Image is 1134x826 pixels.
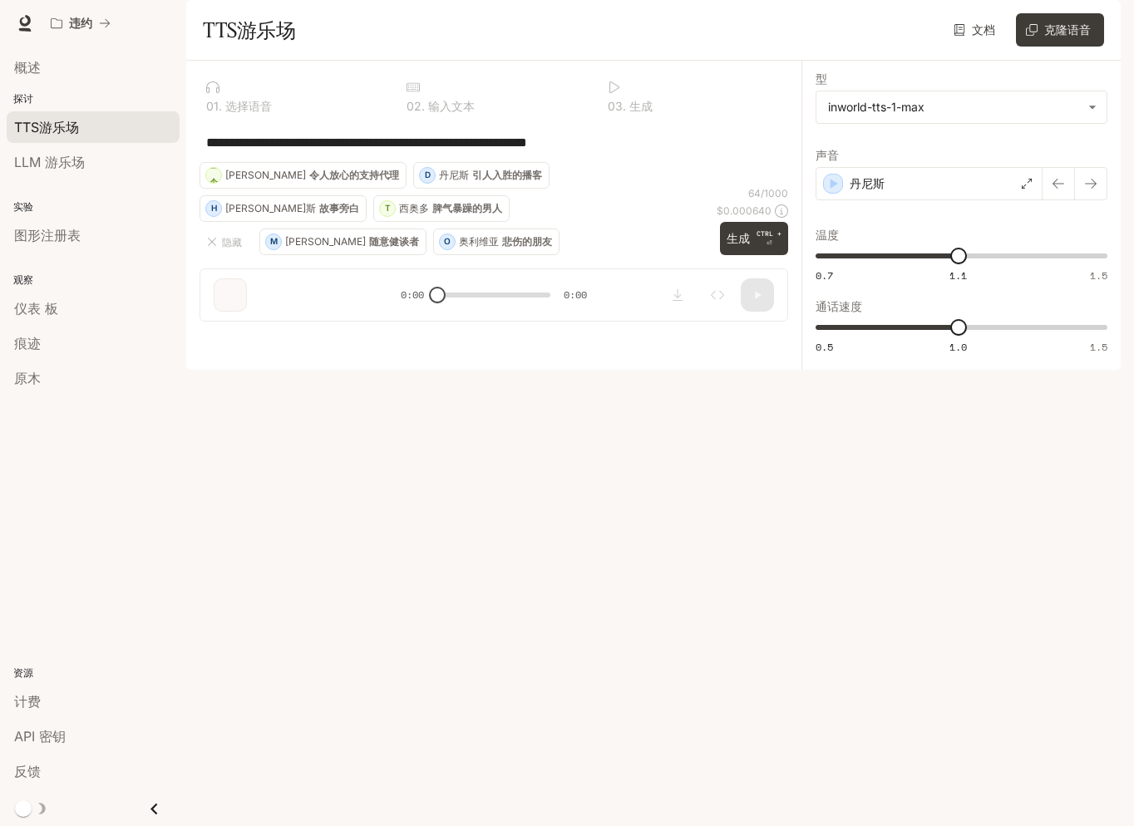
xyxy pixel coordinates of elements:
[222,234,242,251] font: 隐藏
[369,237,419,247] p: 随意健谈者
[373,195,510,222] button: T西奥多脾气暴躁的男人
[259,229,426,255] button: M[PERSON_NAME]随意健谈者
[1016,13,1104,47] button: 克隆语音
[200,229,253,255] button: 隐藏
[816,91,1107,123] div: inworld-tts-1-max
[816,301,862,312] p: 通话速度
[748,186,788,200] p: 64 / 1000
[380,195,395,222] div: T
[828,99,1080,116] div: inworld-tts-1-max
[225,170,306,180] p: [PERSON_NAME]
[816,268,833,283] span: 0.7
[816,73,827,85] p: 型
[420,162,435,189] div: D
[720,222,788,256] button: 生成CTRL +⏎
[407,101,425,112] p: 0 2 .
[413,162,550,189] button: D丹尼斯引人入胜的播客
[433,229,560,255] button: O奥利维亚悲伤的朋友
[440,229,455,255] div: O
[949,13,1003,47] a: 文档
[266,229,281,255] div: M
[285,237,366,247] p: [PERSON_NAME]
[1090,340,1107,354] span: 1.5
[850,175,885,192] p: 丹尼斯
[319,204,359,214] p: 故事旁白
[428,99,475,113] font: 输入文本
[200,162,407,189] button: 一个[PERSON_NAME]令人放心的支持代理
[816,229,839,241] p: 温度
[949,268,967,283] span: 1.1
[767,239,772,247] font: ⏎
[502,237,552,247] p: 悲伤的朋友
[439,170,469,180] p: 丹尼斯
[757,229,781,238] p: CTRL +
[949,340,967,354] span: 1.0
[608,101,626,112] p: 0 3 .
[399,204,429,214] p: 西奥多
[727,229,750,249] font: 生成
[629,99,653,113] font: 生成
[200,195,367,222] button: H[PERSON_NAME]斯故事旁白
[225,99,272,113] font: 选择语音
[432,204,502,214] p: 脾气暴躁的男人
[459,237,499,247] p: 奥利维亚
[1044,20,1091,41] font: 克隆语音
[43,7,118,40] button: 所有工作区
[816,150,839,161] p: 声音
[206,162,221,189] div: 一个
[816,340,833,354] span: 0.5
[206,101,222,112] p: 0 1 .
[203,13,295,47] h1: TTS游乐场
[69,17,92,31] p: 违约
[206,195,221,222] div: H
[225,204,316,214] p: [PERSON_NAME]斯
[472,170,542,180] p: 引人入胜的播客
[309,170,399,180] p: 令人放心的支持代理
[972,20,995,41] font: 文档
[1090,268,1107,283] span: 1.5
